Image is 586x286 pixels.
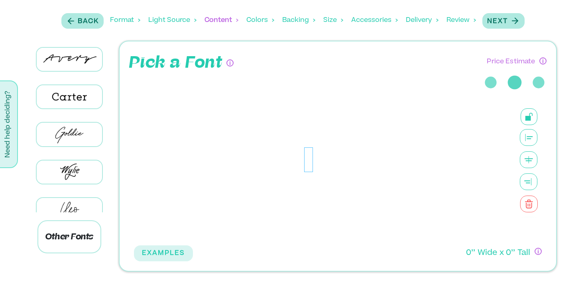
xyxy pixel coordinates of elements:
img: Cleo [37,198,102,221]
div: Have questions about pricing or just need a human touch? Go through the process and submit an inq... [539,57,547,65]
button: EXAMPLES [134,245,193,261]
div: Content [205,8,238,33]
p: Back [78,17,99,26]
p: Pick a Font [129,51,222,75]
div: Size [323,8,343,33]
img: Wylie [37,161,102,184]
div: Accessories [351,8,398,33]
img: Avery [37,48,102,71]
button: Back [61,13,104,29]
img: Goldie [37,123,102,146]
p: Price Estimate [487,55,535,67]
div: Format [110,8,140,33]
div: Review [446,8,476,33]
div: three-dots-loading [483,67,547,98]
button: Next [482,13,525,29]
img: Carter [37,85,102,108]
p: 0 ’’ Wide x 0 ’’ Tall [466,248,530,259]
div: Colors [246,8,274,33]
div: Backing [282,8,315,33]
p: Next [487,17,508,26]
div: Delivery [406,8,439,33]
div: Light Source [148,8,197,33]
div: If you have questions about size, or if you can’t design exactly what you want here, no worries! ... [535,248,542,255]
p: Other Fonts [37,220,102,253]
